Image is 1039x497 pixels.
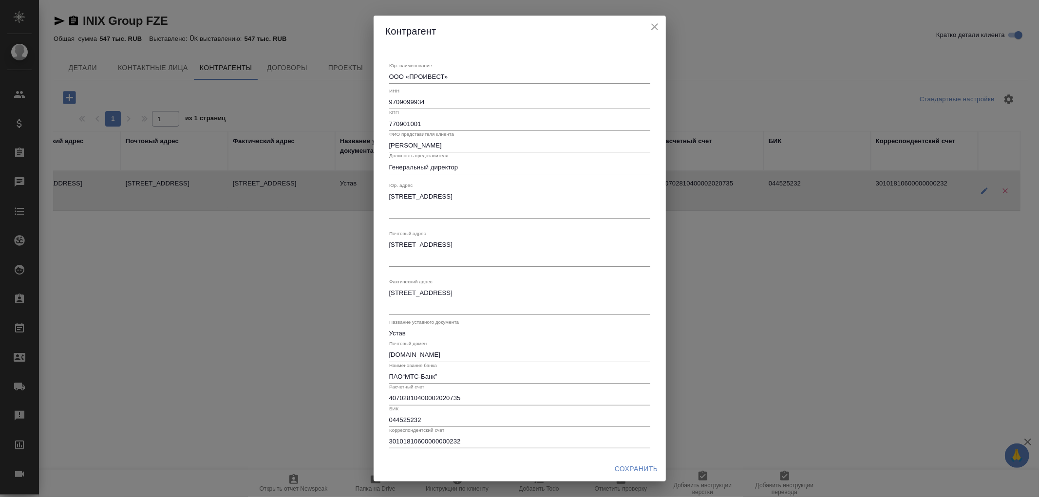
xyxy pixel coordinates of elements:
label: Юр. наименование [389,63,432,68]
span: Контрагент [385,26,436,37]
label: Должность представителя [389,153,448,158]
label: БИК [389,406,398,411]
span: Сохранить [615,463,658,475]
label: Почтовый адрес [389,231,426,236]
label: Наименование банка [389,363,437,368]
label: КПП [389,110,399,115]
textarea: ООО «ПРОИВЕСТ» [389,73,650,80]
label: ИНН [389,89,399,93]
label: Корреспондентский счет [389,427,444,432]
textarea: [STREET_ADDRESS] [389,289,650,312]
label: ФИО представителя клиента [389,131,454,136]
textarea: [STREET_ADDRESS] [389,193,650,215]
textarea: [STREET_ADDRESS] [389,241,650,263]
button: close [647,19,662,34]
label: Фактический адрес [389,279,433,284]
label: Название уставного документа [389,319,459,324]
button: Сохранить [611,460,662,478]
label: Расчетный счет [389,385,424,389]
label: Почтовый домен [389,341,427,346]
label: Юр. адрес [389,183,413,187]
